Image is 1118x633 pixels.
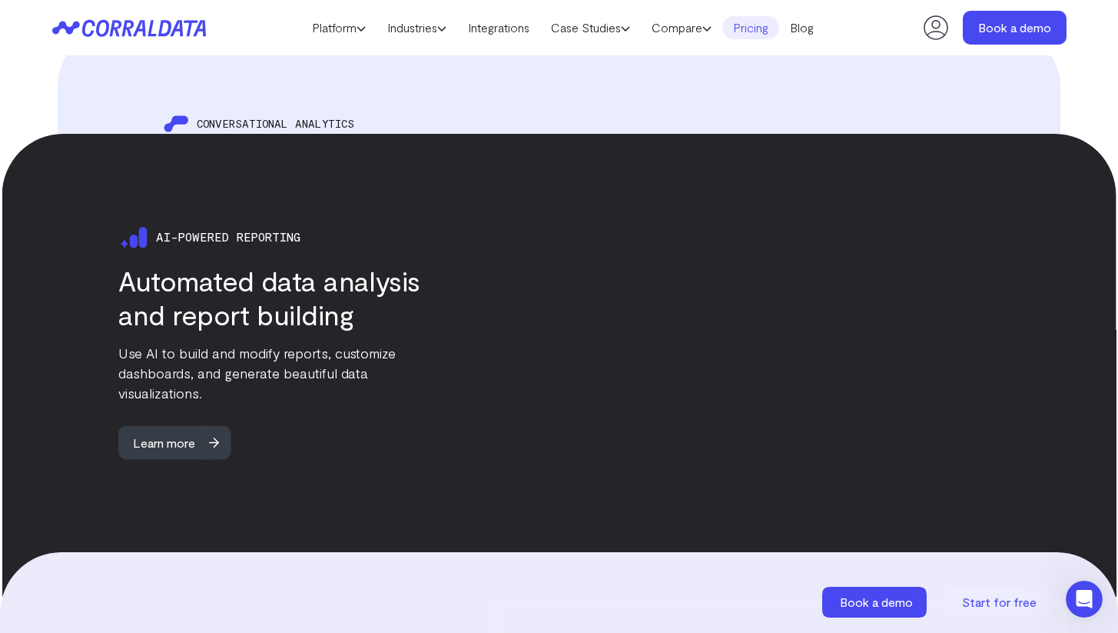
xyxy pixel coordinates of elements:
a: Learn more [118,425,244,459]
a: Case Studies [540,16,641,39]
span: Book a demo [840,595,913,609]
a: Book a demo [963,11,1067,45]
a: Pricing [722,16,779,39]
a: Platform [301,16,377,39]
span: Start for free [962,595,1037,609]
a: Industries [377,16,457,39]
a: Compare [641,16,722,39]
a: Start for free [945,587,1053,618]
span: Ai-powered reporting [156,230,300,244]
h3: Automated data analysis and report building [118,264,422,331]
p: Use AI to build and modify reports, customize dashboards, and generate beautiful data visualizati... [118,342,422,402]
span: CONVERSATIONAL ANALYTICS [197,118,354,130]
iframe: Intercom live chat [1066,581,1103,618]
a: Blog [779,16,824,39]
a: Book a demo [822,587,930,618]
span: Learn more [118,425,211,459]
a: Integrations [457,16,540,39]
